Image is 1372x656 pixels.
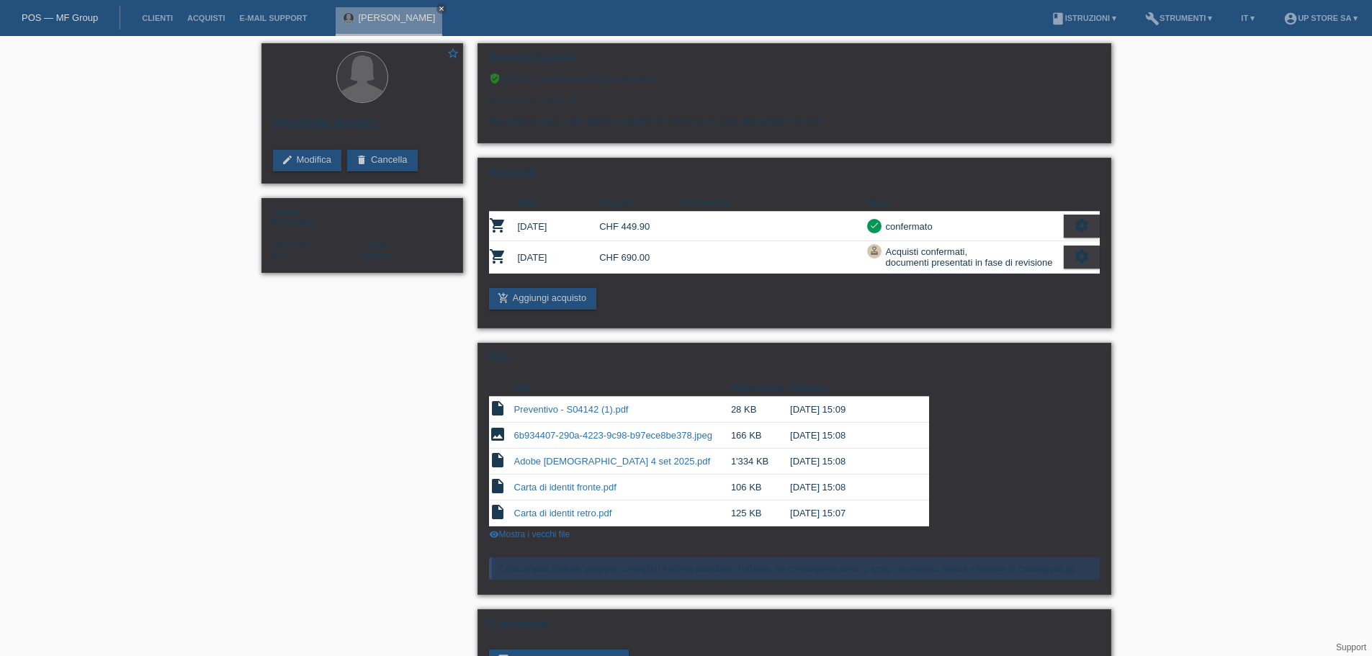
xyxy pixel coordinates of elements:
a: Carta di identit fronte.pdf [514,482,616,493]
a: Preventivo - S04142 (1).pdf [514,404,629,415]
a: E-mail Support [233,14,315,22]
a: buildStrumenti ▾ [1138,14,1219,22]
i: add_shopping_cart [498,292,509,304]
td: [DATE] 15:08 [790,423,908,449]
a: IT ▾ [1234,14,1262,22]
td: 125 KB [731,500,790,526]
h2: Autorizzazione [489,51,1100,73]
a: visibilityMostra i vecchi file [489,529,570,539]
h2: File [489,351,1100,372]
th: File [514,379,731,397]
i: insert_drive_file [489,451,506,469]
div: Acquisti confermati, documenti presentati in fase di revisione [882,244,1053,270]
div: L’autorizzazione è andata a buon fine. [489,73,1100,84]
a: close [436,4,447,14]
th: Data [518,194,600,212]
span: Italiano [362,250,393,261]
h2: [PERSON_NAME] [273,117,452,138]
td: [DATE] [518,212,600,241]
a: bookIstruzioni ▾ [1044,14,1124,22]
i: visibility [489,529,499,539]
a: 6b934407-290a-4223-9c98-b97ece8be378.jpeg [514,430,712,441]
i: POSP00014799 [489,217,506,234]
h2: Acquisti [489,166,1100,187]
th: Dimensione [731,379,790,397]
a: Clienti [135,14,180,22]
i: verified_user [489,73,501,84]
i: book [1051,12,1065,26]
div: confermato [882,219,933,234]
td: 1'334 KB [731,449,790,475]
td: [DATE] [518,241,600,274]
td: 166 KB [731,423,790,449]
i: edit [282,154,293,166]
a: deleteCancella [347,150,418,171]
i: insert_drive_file [489,477,506,495]
h2: Commenti [489,617,1100,639]
a: Adobe [DEMOGRAPHIC_DATA] 4 set 2025.pdf [514,456,711,467]
a: Support [1336,642,1366,652]
th: Commento [681,194,867,212]
a: account_circleUp Store SA ▾ [1276,14,1365,22]
td: [DATE] 15:07 [790,500,908,526]
i: approval [869,246,879,256]
i: POSP00027068 [489,248,506,265]
i: account_circle [1283,12,1298,26]
a: add_shopping_cartAggiungi acquisto [489,288,597,310]
span: Lingua [362,241,386,249]
i: delete [356,154,367,166]
span: Genere [273,207,300,216]
div: Limite: CHF 5'728.20 [489,84,1100,125]
th: Importo [599,194,681,212]
a: [PERSON_NAME] [358,12,435,23]
td: 106 KB [731,475,790,500]
td: [DATE] 15:09 [790,397,908,423]
a: POS — MF Group [22,12,98,23]
i: star_border [447,47,459,60]
i: check [869,220,879,230]
i: build [1145,12,1160,26]
i: settings [1074,217,1090,233]
p: Dopo l’autorizzazione, è stato aggiunto un acquisto che influisce su una futura autorizzazione e ... [489,117,1100,125]
i: insert_drive_file [489,400,506,417]
a: Carta di identit retro.pdf [514,508,612,518]
span: Nationalità [273,241,310,249]
i: image [489,426,506,443]
th: Data/ora [790,379,908,397]
a: Acquisti [180,14,233,22]
td: 28 KB [731,397,790,423]
div: I documenti caricati saranno controllati il prima possibile. Tuttavia, se contengono errori o son... [489,557,1100,580]
td: [DATE] 15:08 [790,449,908,475]
div: Femminile [273,206,362,228]
span: Svizzera [273,250,287,261]
a: star_border [447,47,459,62]
i: insert_drive_file [489,503,506,521]
a: editModifica [273,150,341,171]
td: [DATE] 15:08 [790,475,908,500]
td: CHF 690.00 [599,241,681,274]
th: Stato [867,194,1064,212]
td: CHF 449.90 [599,212,681,241]
i: close [438,5,445,12]
i: settings [1074,248,1090,264]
